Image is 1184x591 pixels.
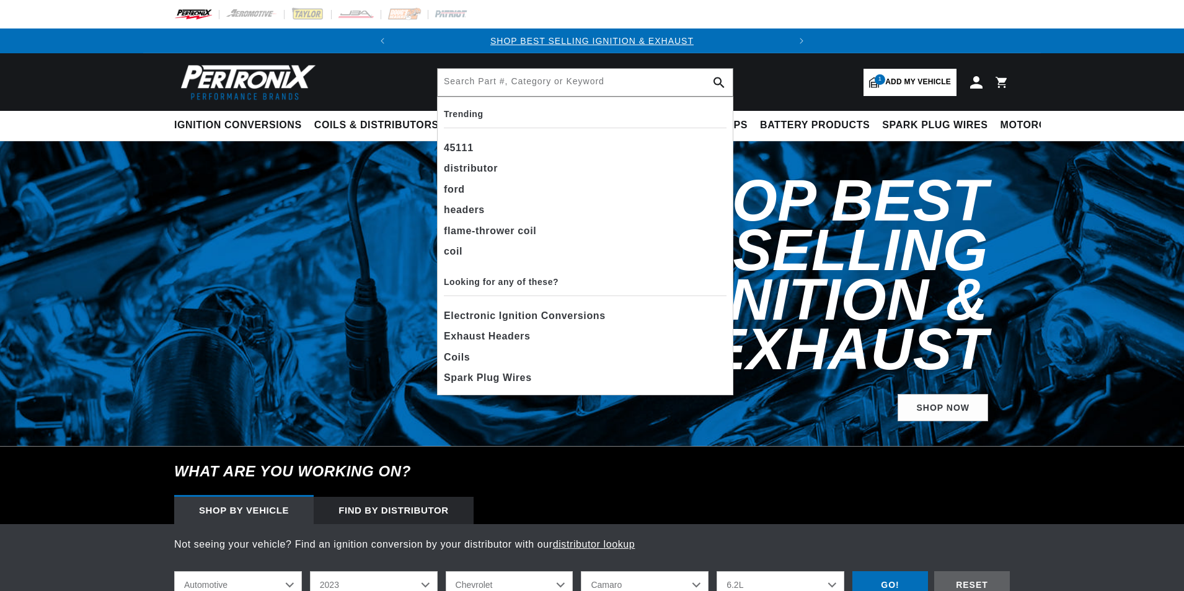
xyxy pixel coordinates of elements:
button: search button [705,69,733,96]
span: Battery Products [760,119,870,132]
summary: Coils & Distributors [308,111,445,140]
div: Shop by vehicle [174,497,314,524]
div: Find by Distributor [314,497,474,524]
span: Spark Plug Wires [444,369,532,387]
a: SHOP BEST SELLING IGNITION & EXHAUST [490,36,694,46]
input: Search Part #, Category or Keyword [438,69,733,96]
b: Looking for any of these? [444,277,559,287]
button: Translation missing: en.sections.announcements.previous_announcement [370,28,395,53]
div: ford [444,179,727,200]
span: 1 [875,74,885,85]
h6: What are you working on? [143,447,1041,496]
div: 1 of 2 [395,34,789,48]
a: SHOP NOW [898,394,988,422]
span: Spark Plug Wires [882,119,987,132]
span: Exhaust Headers [444,328,530,345]
slideshow-component: Translation missing: en.sections.announcements.announcement_bar [143,28,1041,53]
summary: Spark Plug Wires [876,111,994,140]
span: Coils [444,349,470,366]
span: Electronic Ignition Conversions [444,307,606,325]
div: Announcement [395,34,789,48]
summary: Battery Products [754,111,876,140]
button: Translation missing: en.sections.announcements.next_announcement [789,28,814,53]
span: Ignition Conversions [174,119,302,132]
span: Add my vehicle [885,76,951,88]
summary: Ignition Conversions [174,111,308,140]
div: flame-thrower coil [444,221,727,242]
b: Trending [444,109,484,119]
span: Coils & Distributors [314,119,439,132]
a: distributor lookup [553,539,635,549]
span: Motorcycle [1001,119,1074,132]
summary: Motorcycle [994,111,1080,140]
div: 45111 [444,138,727,159]
a: 1Add my vehicle [864,69,956,96]
p: Not seeing your vehicle? Find an ignition conversion by your distributor with our [174,536,1010,553]
div: coil [444,241,727,262]
div: distributor [444,158,727,179]
div: headers [444,199,727,221]
img: Pertronix [174,61,317,103]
